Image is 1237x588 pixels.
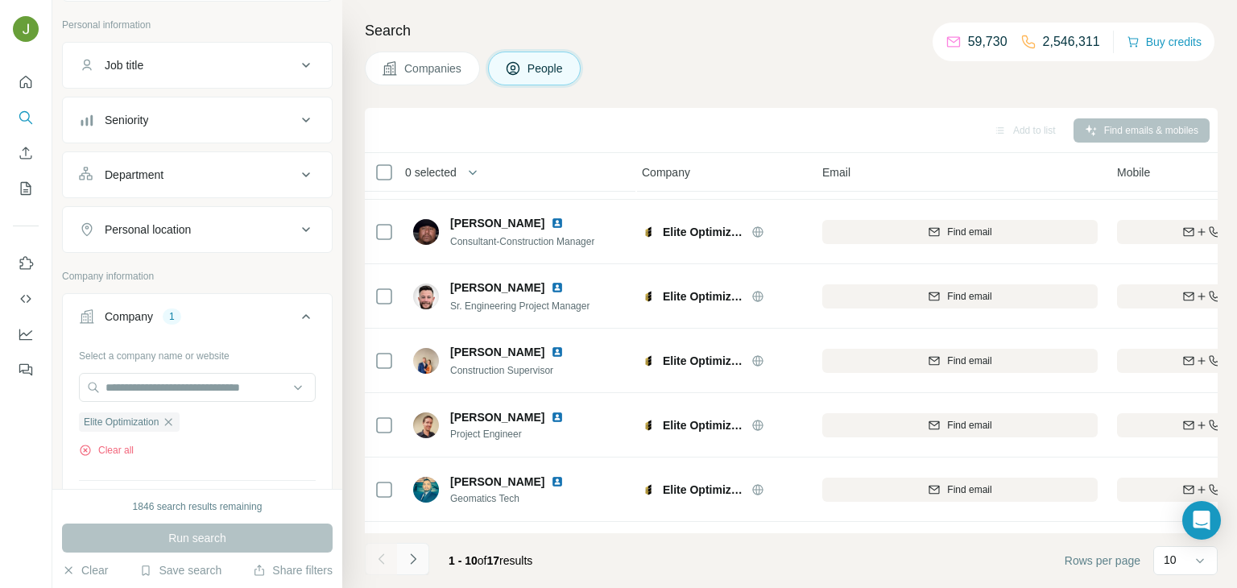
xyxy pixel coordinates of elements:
[13,284,39,313] button: Use Surfe API
[63,297,332,342] button: Company1
[551,475,564,488] img: LinkedIn logo
[822,349,1098,373] button: Find email
[527,60,565,77] span: People
[551,411,564,424] img: LinkedIn logo
[947,289,991,304] span: Find email
[79,342,316,363] div: Select a company name or website
[947,418,991,433] span: Find email
[551,281,564,294] img: LinkedIn logo
[642,483,655,496] img: Logo of Elite Optimization
[642,290,655,303] img: Logo of Elite Optimization
[404,60,463,77] span: Companies
[450,344,544,360] span: [PERSON_NAME]
[139,562,221,578] button: Save search
[822,413,1098,437] button: Find email
[449,554,532,567] span: results
[413,219,439,245] img: Avatar
[13,139,39,168] button: Enrich CSV
[413,477,439,503] img: Avatar
[1065,553,1140,569] span: Rows per page
[551,346,564,358] img: LinkedIn logo
[478,554,487,567] span: of
[642,226,655,238] img: Logo of Elite Optimization
[13,249,39,278] button: Use Surfe on LinkedIn
[13,103,39,132] button: Search
[105,308,153,325] div: Company
[663,288,743,304] span: Elite Optimization
[405,164,457,180] span: 0 selected
[450,427,583,441] span: Project Engineer
[413,412,439,438] img: Avatar
[62,562,108,578] button: Clear
[62,18,333,32] p: Personal information
[450,365,553,376] span: Construction Supervisor
[968,32,1007,52] p: 59,730
[413,348,439,374] img: Avatar
[13,320,39,349] button: Dashboard
[642,354,655,367] img: Logo of Elite Optimization
[105,222,191,238] div: Personal location
[1164,552,1177,568] p: 10
[450,491,583,506] span: Geomatics Tech
[63,155,332,194] button: Department
[947,354,991,368] span: Find email
[365,19,1218,42] h4: Search
[63,210,332,249] button: Personal location
[397,543,429,575] button: Navigate to next page
[450,409,544,425] span: [PERSON_NAME]
[13,355,39,384] button: Feedback
[133,499,263,514] div: 1846 search results remaining
[413,284,439,309] img: Avatar
[1182,501,1221,540] div: Open Intercom Messenger
[84,415,159,429] span: Elite Optimization
[105,167,163,183] div: Department
[663,224,743,240] span: Elite Optimization
[63,46,332,85] button: Job title
[450,280,544,296] span: [PERSON_NAME]
[163,309,181,324] div: 1
[822,284,1098,308] button: Find email
[450,474,544,490] span: [PERSON_NAME]
[947,482,991,497] span: Find email
[105,112,148,128] div: Seniority
[1117,164,1150,180] span: Mobile
[642,164,690,180] span: Company
[13,16,39,42] img: Avatar
[487,554,500,567] span: 17
[822,478,1098,502] button: Find email
[62,269,333,284] p: Company information
[663,417,743,433] span: Elite Optimization
[822,220,1098,244] button: Find email
[63,101,332,139] button: Seniority
[79,443,134,458] button: Clear all
[13,174,39,203] button: My lists
[105,57,143,73] div: Job title
[551,217,564,230] img: LinkedIn logo
[449,554,478,567] span: 1 - 10
[450,215,544,231] span: [PERSON_NAME]
[253,562,333,578] button: Share filters
[822,164,850,180] span: Email
[1127,31,1202,53] button: Buy credits
[1043,32,1100,52] p: 2,546,311
[450,300,590,312] span: Sr. Engineering Project Manager
[663,482,743,498] span: Elite Optimization
[642,419,655,432] img: Logo of Elite Optimization
[13,68,39,97] button: Quick start
[450,236,594,247] span: Consultant-Construction Manager
[663,353,743,369] span: Elite Optimization
[947,225,991,239] span: Find email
